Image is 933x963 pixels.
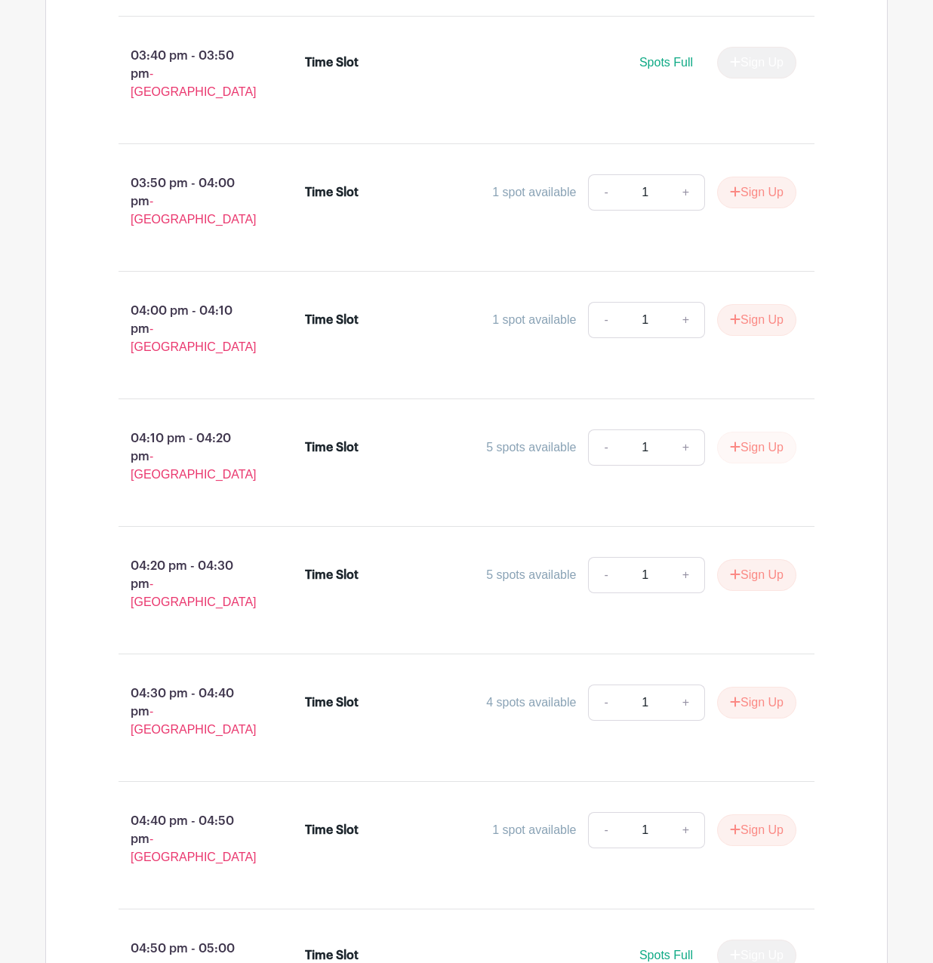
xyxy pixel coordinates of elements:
[131,832,257,863] span: - [GEOGRAPHIC_DATA]
[717,177,796,208] button: Sign Up
[131,705,257,736] span: - [GEOGRAPHIC_DATA]
[667,174,705,211] a: +
[94,168,281,235] p: 03:50 pm - 04:00 pm
[305,821,359,839] div: Time Slot
[588,429,623,466] a: -
[717,432,796,463] button: Sign Up
[131,322,257,353] span: - [GEOGRAPHIC_DATA]
[94,806,281,872] p: 04:40 pm - 04:50 pm
[131,67,257,98] span: - [GEOGRAPHIC_DATA]
[131,195,257,226] span: - [GEOGRAPHIC_DATA]
[492,821,576,839] div: 1 spot available
[588,685,623,721] a: -
[131,577,257,608] span: - [GEOGRAPHIC_DATA]
[492,183,576,202] div: 1 spot available
[305,183,359,202] div: Time Slot
[305,694,359,712] div: Time Slot
[667,557,705,593] a: +
[667,302,705,338] a: +
[717,687,796,718] button: Sign Up
[667,685,705,721] a: +
[588,812,623,848] a: -
[94,551,281,617] p: 04:20 pm - 04:30 pm
[639,56,693,69] span: Spots Full
[305,54,359,72] div: Time Slot
[667,812,705,848] a: +
[717,304,796,336] button: Sign Up
[305,311,359,329] div: Time Slot
[717,559,796,591] button: Sign Up
[486,566,576,584] div: 5 spots available
[486,694,576,712] div: 4 spots available
[305,566,359,584] div: Time Slot
[588,174,623,211] a: -
[717,814,796,846] button: Sign Up
[94,41,281,107] p: 03:40 pm - 03:50 pm
[588,557,623,593] a: -
[131,450,257,481] span: - [GEOGRAPHIC_DATA]
[588,302,623,338] a: -
[94,678,281,745] p: 04:30 pm - 04:40 pm
[94,296,281,362] p: 04:00 pm - 04:10 pm
[305,438,359,457] div: Time Slot
[639,949,693,961] span: Spots Full
[667,429,705,466] a: +
[492,311,576,329] div: 1 spot available
[486,438,576,457] div: 5 spots available
[94,423,281,490] p: 04:10 pm - 04:20 pm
